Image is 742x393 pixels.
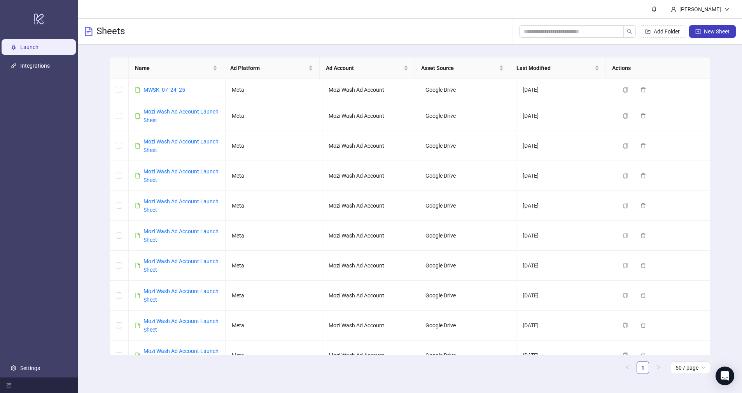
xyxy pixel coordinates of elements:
span: delete [640,87,646,93]
td: [DATE] [516,341,613,370]
span: file [135,293,140,298]
a: Mozi Wash Ad Account Launch Sheet [143,138,219,153]
span: 50 / page [675,362,705,374]
td: Mozi Wash Ad Account [322,251,419,281]
td: Google Drive [419,161,516,191]
a: Mozi Wash Ad Account Launch Sheet - {Copy} [143,348,219,363]
span: delete [640,203,646,208]
span: file [135,263,140,268]
span: copy [623,293,628,298]
td: [DATE] [516,101,613,131]
span: copy [623,233,628,238]
td: [DATE] [516,161,613,191]
span: file-text [84,27,93,36]
span: copy [623,143,628,148]
td: Google Drive [419,191,516,221]
div: Open Intercom Messenger [716,367,734,385]
td: [DATE] [516,251,613,281]
span: Add Folder [654,28,680,35]
span: Ad Account [326,64,402,72]
td: Mozi Wash Ad Account [322,101,419,131]
td: Meta [226,191,322,221]
span: copy [623,323,628,328]
td: Meta [226,341,322,370]
div: Page Size [671,362,710,374]
a: Settings [20,365,40,371]
td: Mozi Wash Ad Account [322,79,419,101]
td: Google Drive [419,101,516,131]
td: Meta [226,161,322,191]
span: user [671,7,676,12]
td: Mozi Wash Ad Account [322,311,419,341]
td: Mozi Wash Ad Account [322,161,419,191]
td: Meta [226,79,322,101]
th: Asset Source [415,58,510,79]
a: Integrations [20,63,50,69]
span: menu-fold [6,383,12,388]
button: New Sheet [689,25,736,38]
a: Launch [20,44,38,50]
div: [PERSON_NAME] [676,5,724,14]
span: left [625,365,630,370]
span: copy [623,113,628,119]
td: Google Drive [419,131,516,161]
button: left [621,362,633,374]
span: plus-square [695,29,701,34]
span: search [627,29,632,34]
a: Mozi Wash Ad Account Launch Sheet [143,318,219,333]
span: file [135,173,140,178]
a: Mozi Wash Ad Account Launch Sheet [143,258,219,273]
span: Ad Platform [230,64,306,72]
span: file [135,87,140,93]
span: down [724,7,730,12]
span: file [135,353,140,358]
td: Mozi Wash Ad Account [322,221,419,251]
span: delete [640,233,646,238]
span: New Sheet [704,28,730,35]
a: Mozi Wash Ad Account Launch Sheet [143,228,219,243]
a: Mozi Wash Ad Account Launch Sheet [143,108,219,123]
button: Add Folder [639,25,686,38]
th: Name [129,58,224,79]
span: file [135,143,140,148]
span: right [656,365,661,370]
td: [DATE] [516,131,613,161]
span: folder-add [645,29,651,34]
span: Name [135,64,211,72]
td: Meta [226,221,322,251]
td: Mozi Wash Ad Account [322,281,419,311]
td: Google Drive [419,79,516,101]
td: Mozi Wash Ad Account [322,131,419,161]
span: delete [640,143,646,148]
span: file [135,203,140,208]
h3: Sheets [96,25,125,38]
td: Google Drive [419,341,516,370]
td: Meta [226,281,322,311]
td: Google Drive [419,311,516,341]
span: file [135,113,140,119]
td: Meta [226,251,322,281]
span: file [135,323,140,328]
span: file [135,233,140,238]
span: delete [640,353,646,358]
td: [DATE] [516,281,613,311]
button: right [652,362,665,374]
th: Ad Platform [224,58,319,79]
span: copy [623,87,628,93]
span: delete [640,323,646,328]
th: Actions [606,58,702,79]
span: Asset Source [421,64,497,72]
a: Mozi Wash Ad Account Launch Sheet [143,168,219,183]
span: copy [623,263,628,268]
a: 1 [637,362,649,374]
li: Previous Page [621,362,633,374]
th: Ad Account [320,58,415,79]
span: delete [640,113,646,119]
span: delete [640,173,646,178]
td: [DATE] [516,311,613,341]
span: copy [623,203,628,208]
span: copy [623,353,628,358]
span: copy [623,173,628,178]
td: [DATE] [516,221,613,251]
td: Google Drive [419,281,516,311]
